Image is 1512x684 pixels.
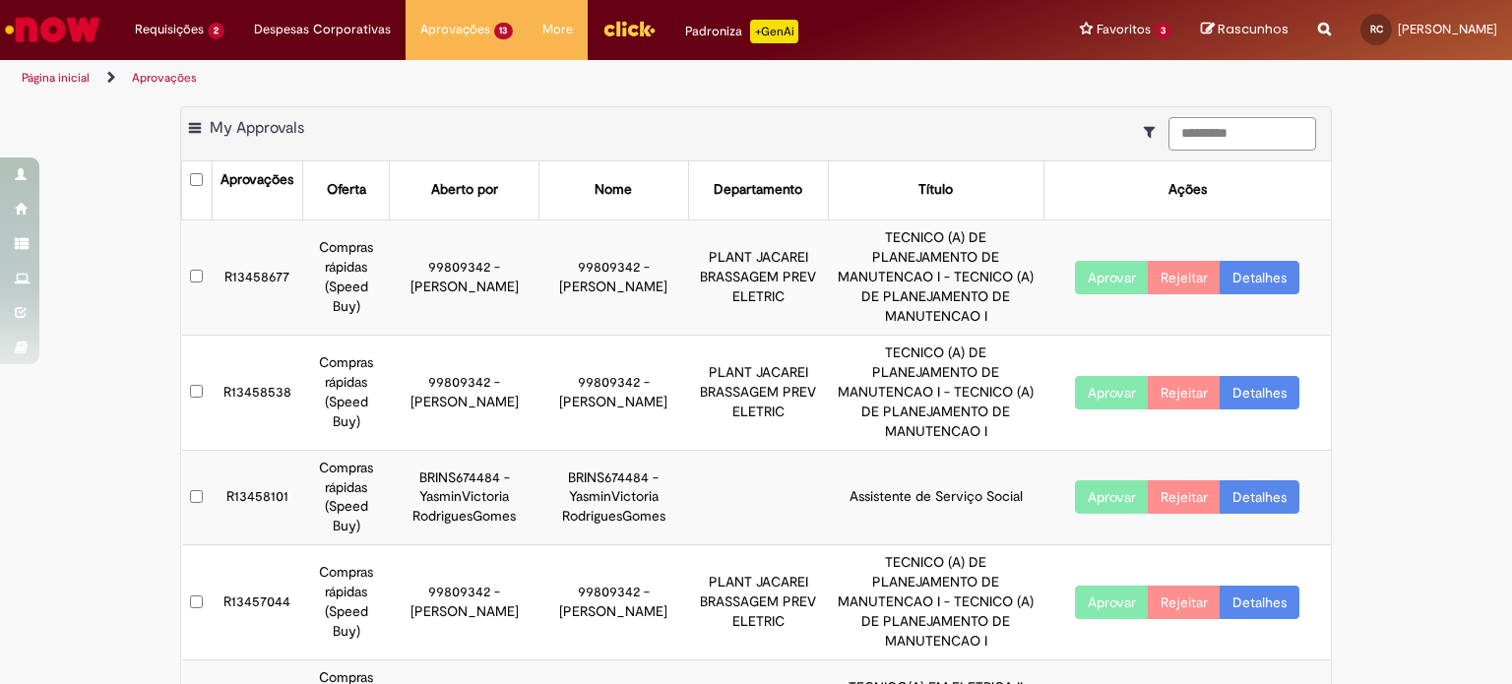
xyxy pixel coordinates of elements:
div: Aberto por [431,180,498,200]
span: RC [1370,23,1383,35]
div: Aprovações [220,170,293,190]
td: BRINS674484 - YasminVictoria RodriguesGomes [390,450,539,545]
td: R13458677 [212,219,302,335]
td: PLANT JACAREI BRASSAGEM PREV ELETRIC [688,545,828,660]
td: TECNICO (A) DE PLANEJAMENTO DE MANUTENCAO I - TECNICO (A) DE PLANEJAMENTO DE MANUTENCAO I [828,219,1043,335]
button: Rejeitar [1148,261,1221,294]
td: R13457044 [212,545,302,660]
td: Compras rápidas (Speed Buy) [302,219,390,335]
div: Nome [595,180,632,200]
td: Compras rápidas (Speed Buy) [302,335,390,450]
p: +GenAi [750,20,798,43]
td: TECNICO (A) DE PLANEJAMENTO DE MANUTENCAO I - TECNICO (A) DE PLANEJAMENTO DE MANUTENCAO I [828,335,1043,450]
a: Aprovações [132,70,197,86]
span: More [542,20,573,39]
td: Compras rápidas (Speed Buy) [302,545,390,660]
a: Detalhes [1220,261,1299,294]
div: Padroniza [685,20,798,43]
button: Aprovar [1075,376,1149,409]
td: PLANT JACAREI BRASSAGEM PREV ELETRIC [688,219,828,335]
div: Departamento [714,180,802,200]
td: TECNICO (A) DE PLANEJAMENTO DE MANUTENCAO I - TECNICO (A) DE PLANEJAMENTO DE MANUTENCAO I [828,545,1043,660]
td: PLANT JACAREI BRASSAGEM PREV ELETRIC [688,335,828,450]
div: Oferta [327,180,366,200]
td: 99809342 - [PERSON_NAME] [538,545,688,660]
a: Rascunhos [1201,21,1289,39]
a: Detalhes [1220,376,1299,409]
button: Aprovar [1075,480,1149,514]
span: [PERSON_NAME] [1398,21,1497,37]
span: 2 [208,23,224,39]
button: Rejeitar [1148,586,1221,619]
td: 99809342 - [PERSON_NAME] [390,335,539,450]
span: Favoritos [1097,20,1151,39]
span: Requisições [135,20,204,39]
img: ServiceNow [2,10,103,49]
span: My Approvals [210,118,304,138]
ul: Trilhas de página [15,60,993,96]
a: Página inicial [22,70,90,86]
th: Aprovações [212,161,302,219]
span: 13 [494,23,514,39]
a: Detalhes [1220,480,1299,514]
td: Assistente de Serviço Social [828,450,1043,545]
a: Detalhes [1220,586,1299,619]
button: Aprovar [1075,586,1149,619]
td: 99809342 - [PERSON_NAME] [538,335,688,450]
td: Compras rápidas (Speed Buy) [302,450,390,545]
span: Aprovações [420,20,490,39]
td: 99809342 - [PERSON_NAME] [390,219,539,335]
td: 99809342 - [PERSON_NAME] [538,219,688,335]
button: Rejeitar [1148,376,1221,409]
div: Ações [1168,180,1207,200]
button: Aprovar [1075,261,1149,294]
button: Rejeitar [1148,480,1221,514]
span: Rascunhos [1218,20,1289,38]
span: 3 [1155,23,1171,39]
td: 99809342 - [PERSON_NAME] [390,545,539,660]
td: R13458101 [212,450,302,545]
span: Despesas Corporativas [254,20,391,39]
div: Título [918,180,953,200]
img: click_logo_yellow_360x200.png [602,14,656,43]
td: R13458538 [212,335,302,450]
i: Mostrar filtros para: Suas Solicitações [1144,125,1165,139]
td: BRINS674484 - YasminVictoria RodriguesGomes [538,450,688,545]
